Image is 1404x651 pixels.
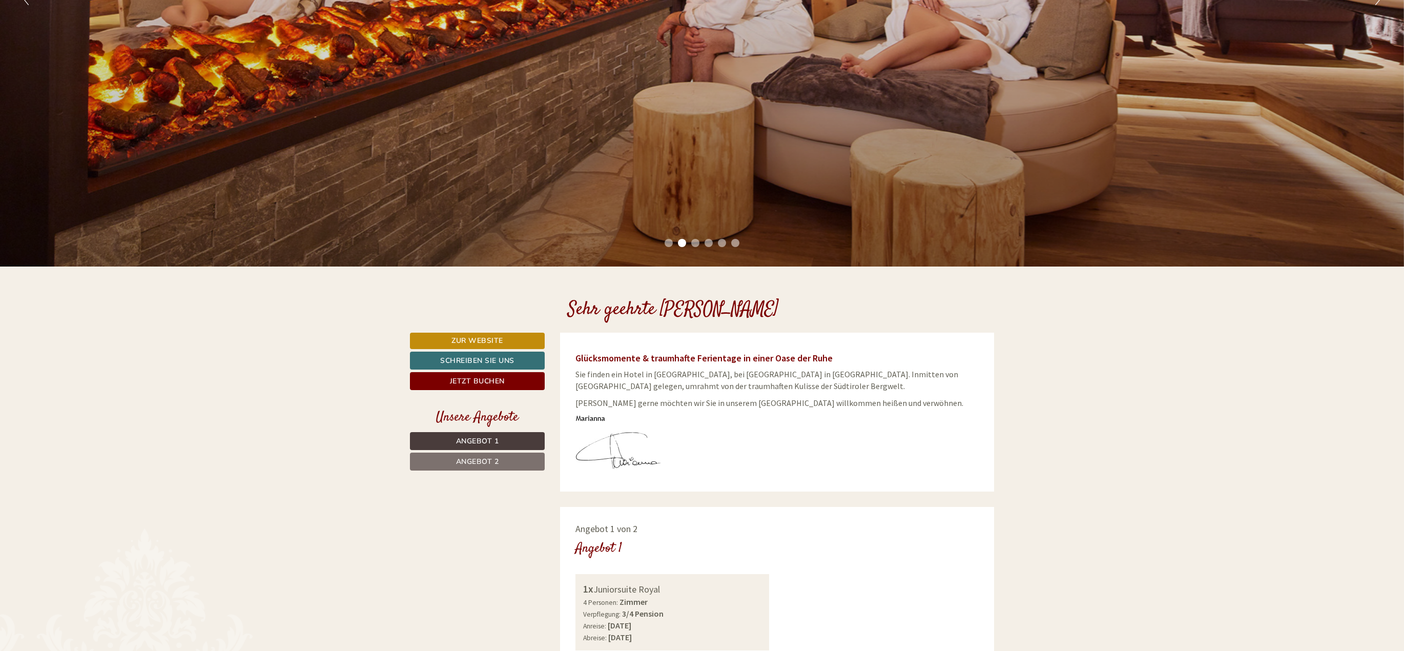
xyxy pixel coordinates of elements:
[583,622,606,630] small: Anreise:
[410,408,545,427] div: Unsere Angebote
[456,436,499,446] span: Angebot 1
[342,270,404,288] button: Senden
[410,352,545,370] a: Schreiben Sie uns
[575,523,637,535] span: Angebot 1 von 2
[583,598,618,607] small: 4 Personen:
[568,300,778,320] h1: Sehr geehrte [PERSON_NAME]
[178,8,226,25] div: Dienstag
[608,632,632,642] b: [DATE]
[583,634,607,642] small: Abreise:
[583,610,621,619] small: Verpflegung:
[583,582,762,597] div: Juniorsuite Royal
[575,352,833,364] span: Glücksmomente & traumhafte Ferientage in einer Oase der Ruhe
[608,620,631,630] b: [DATE]
[8,28,163,59] div: Guten Tag, wie können wir Ihnen helfen?
[15,30,158,38] div: [GEOGRAPHIC_DATA]
[575,414,664,471] img: user-72.jpg
[620,597,648,607] b: Zimmer
[622,608,664,619] b: 3/4 Pension
[15,50,158,57] small: 14:26
[575,369,958,391] span: Sie finden ein Hotel in [GEOGRAPHIC_DATA], bei [GEOGRAPHIC_DATA] in [GEOGRAPHIC_DATA]. Inmitten v...
[583,582,593,595] b: 1x
[410,372,545,390] a: Jetzt buchen
[575,397,979,409] p: [PERSON_NAME] gerne möchten wir Sie in unserem [GEOGRAPHIC_DATA] willkommen heißen und verwöhnen.
[456,457,499,466] span: Angebot 2
[575,539,622,558] div: Angebot 1
[410,333,545,349] a: Zur Website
